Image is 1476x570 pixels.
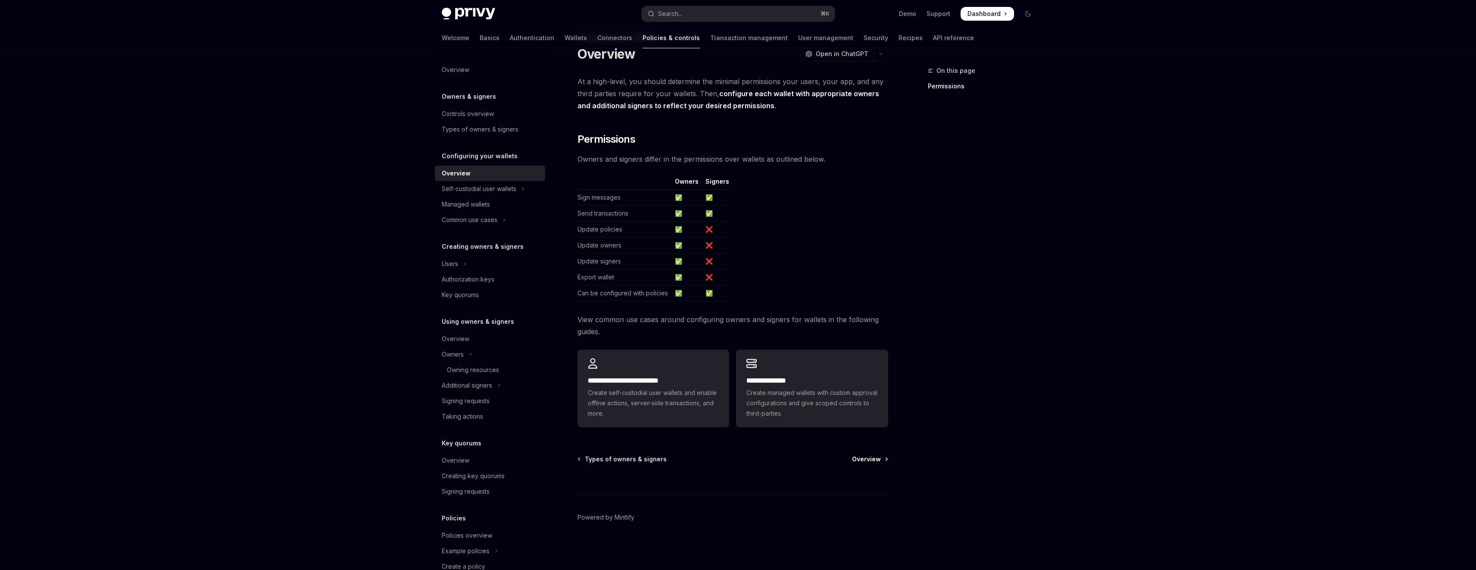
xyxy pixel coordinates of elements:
[899,28,923,48] a: Recipes
[577,46,636,62] h1: Overview
[435,362,545,378] a: Owning resources
[961,7,1014,21] a: Dashboard
[1021,7,1035,21] button: Toggle dark mode
[480,28,499,48] a: Basics
[442,411,483,422] div: Taking actions
[565,28,587,48] a: Wallets
[577,513,634,522] a: Powered by Mintlify
[442,334,469,344] div: Overview
[702,285,729,301] td: ✅
[577,153,888,165] span: Owners and signers differ in the permissions over wallets as outlined below.
[435,347,545,362] button: Toggle Owners section
[442,438,481,448] h5: Key quorums
[864,28,888,48] a: Security
[702,254,729,269] td: ❌
[435,166,545,181] a: Overview
[435,212,545,228] button: Toggle Common use cases section
[442,168,471,179] div: Overview
[597,28,632,48] a: Connectors
[442,65,469,75] div: Overview
[442,274,494,285] div: Authorization keys
[442,290,479,300] div: Key quorums
[435,106,545,122] a: Controls overview
[447,365,499,375] div: Owning resources
[435,409,545,424] a: Taking actions
[435,484,545,499] a: Signing requests
[577,254,671,269] td: Update signers
[577,190,671,206] td: Sign messages
[671,285,702,301] td: ✅
[442,8,495,20] img: dark logo
[435,543,545,559] button: Toggle Example policies section
[852,455,881,464] span: Overview
[671,254,702,269] td: ✅
[702,269,729,285] td: ❌
[442,546,490,556] div: Example policies
[852,455,887,464] a: Overview
[702,190,729,206] td: ✅
[658,9,682,19] div: Search...
[435,393,545,409] a: Signing requests
[736,350,888,427] a: **** **** *****Create managed wallets with custom approval configurations and give scoped control...
[510,28,554,48] a: Authentication
[442,530,492,541] div: Policies overview
[435,122,545,137] a: Types of owners & signers
[442,215,497,225] div: Common use cases
[442,486,490,497] div: Signing requests
[746,388,877,419] span: Create managed wallets with custom approval configurations and give scoped controls to third-part...
[588,388,719,419] span: Create self-custodial user wallets and enable offline actions, server-side transactions, and more.
[671,238,702,254] td: ✅
[702,177,729,190] th: Signers
[442,109,494,119] div: Controls overview
[577,132,635,146] span: Permissions
[435,331,545,347] a: Overview
[702,238,729,254] td: ❌
[671,190,702,206] td: ✅
[671,222,702,238] td: ✅
[927,9,950,18] a: Support
[442,380,492,391] div: Additional signers
[967,9,1001,18] span: Dashboard
[643,28,700,48] a: Policies & controls
[442,28,469,48] a: Welcome
[577,285,671,301] td: Can be configured with policies
[435,272,545,287] a: Authorization keys
[442,455,469,466] div: Overview
[442,513,466,523] h5: Policies
[442,316,514,327] h5: Using owners & signers
[435,287,545,303] a: Key quorums
[435,528,545,543] a: Policies overview
[577,206,671,222] td: Send transactions
[577,238,671,254] td: Update owners
[577,75,888,112] span: At a high-level, you should determine the minimal permissions your users, your app, and any third...
[442,259,458,269] div: Users
[442,151,518,161] h5: Configuring your wallets
[435,378,545,393] button: Toggle Additional signers section
[442,241,524,252] h5: Creating owners & signers
[800,47,874,61] button: Open in ChatGPT
[642,6,835,22] button: Open search
[671,269,702,285] td: ✅
[671,206,702,222] td: ✅
[577,89,879,110] strong: configure each wallet with appropriate owners and additional signers to reflect your desired perm...
[671,177,702,190] th: Owners
[435,197,545,212] a: Managed wallets
[798,28,853,48] a: User management
[702,206,729,222] td: ✅
[435,468,545,484] a: Creating key quorums
[442,349,464,360] div: Owners
[821,10,830,17] span: ⌘ K
[442,471,505,481] div: Creating key quorums
[936,66,975,76] span: On this page
[928,79,1042,93] a: Permissions
[435,256,545,272] button: Toggle Users section
[442,184,516,194] div: Self-custodial user wallets
[585,455,667,464] span: Types of owners & signers
[442,124,518,135] div: Types of owners & signers
[435,62,545,78] a: Overview
[577,222,671,238] td: Update policies
[435,181,545,197] button: Toggle Self-custodial user wallets section
[442,91,496,102] h5: Owners & signers
[435,453,545,468] a: Overview
[578,455,667,464] a: Types of owners & signers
